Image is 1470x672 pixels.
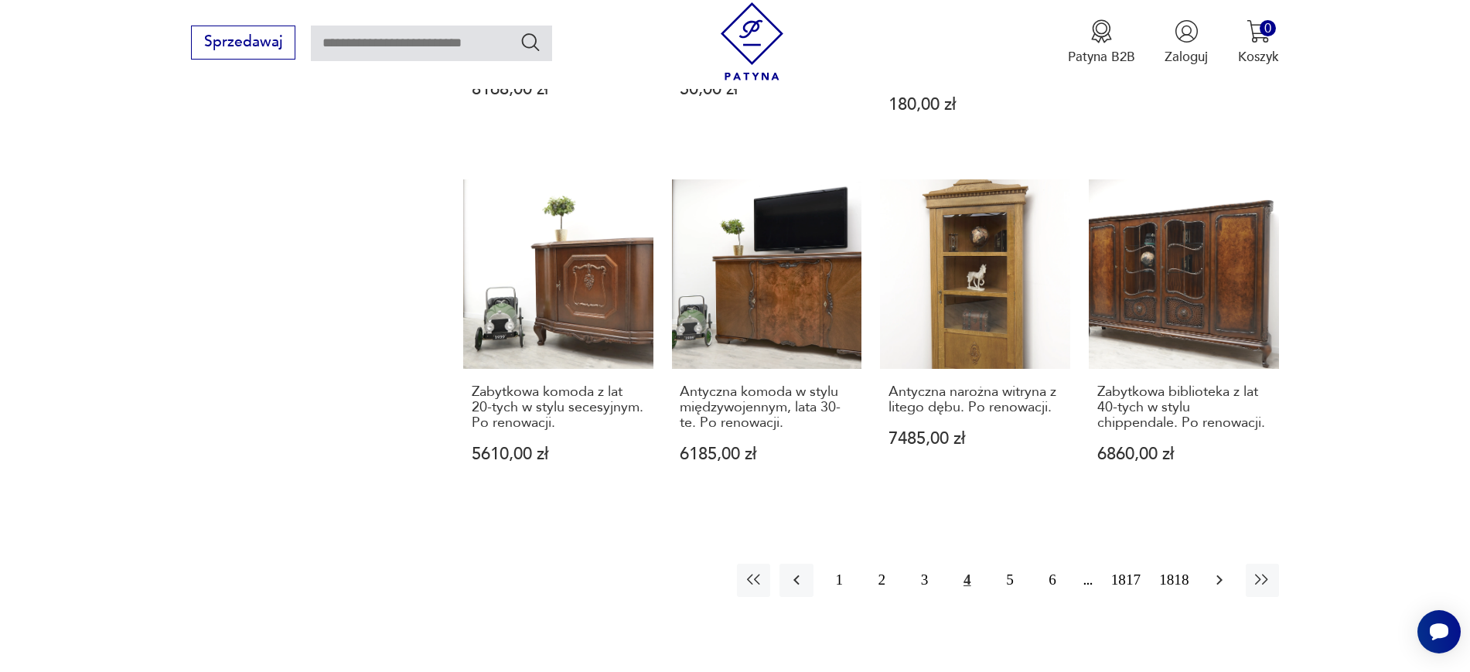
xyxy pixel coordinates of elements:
img: Ikona medalu [1090,19,1114,43]
button: 5 [993,564,1026,597]
p: Patyna B2B [1068,48,1135,66]
p: 180,00 zł [888,97,1062,113]
button: 0Koszyk [1238,19,1279,66]
button: 2 [865,564,899,597]
a: Antyczna komoda w stylu międzywojennym, lata 30-te. Po renowacji.Antyczna komoda w stylu międzywo... [672,179,862,499]
p: 6185,00 zł [680,446,853,462]
p: 5610,00 zł [472,446,645,462]
h3: Zabytkowa komoda z lat 20-tych w stylu secesyjnym. Po renowacji. [472,384,645,432]
img: Patyna - sklep z meblami i dekoracjami vintage [713,2,791,80]
a: Zabytkowa biblioteka z lat 40-tych w stylu chippendale. Po renowacji.Zabytkowa biblioteka z lat 4... [1089,179,1279,499]
button: 1817 [1107,564,1145,597]
p: 8168,00 zł [472,81,645,97]
h3: Antyczna narożna witryna z litego dębu. Po renowacji. [888,384,1062,416]
button: Patyna B2B [1068,19,1135,66]
p: 6860,00 zł [1097,446,1270,462]
img: Ikona koszyka [1247,19,1270,43]
a: Antyczna narożna witryna z litego dębu. Po renowacji.Antyczna narożna witryna z litego dębu. Po r... [880,179,1070,499]
p: 7485,00 zł [888,431,1062,447]
button: 1818 [1155,564,1193,597]
button: Sprzedawaj [191,26,295,60]
button: 4 [950,564,984,597]
img: Ikonka użytkownika [1175,19,1199,43]
p: Zaloguj [1165,48,1208,66]
button: 1 [823,564,856,597]
h3: Zabytkowa biblioteka z lat 40-tych w stylu chippendale. Po renowacji. [1097,384,1270,432]
p: 50,00 zł [680,81,853,97]
a: Zabytkowa komoda z lat 20-tych w stylu secesyjnym. Po renowacji.Zabytkowa komoda z lat 20-tych w ... [463,179,653,499]
div: 0 [1260,20,1276,36]
iframe: Smartsupp widget button [1417,610,1461,653]
button: 6 [1036,564,1069,597]
button: 3 [908,564,941,597]
button: Szukaj [520,31,542,53]
a: Ikona medaluPatyna B2B [1068,19,1135,66]
h3: Antyczna komoda w stylu międzywojennym, lata 30-te. Po renowacji. [680,384,853,432]
a: Sprzedawaj [191,37,295,49]
button: Zaloguj [1165,19,1208,66]
p: Koszyk [1238,48,1279,66]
